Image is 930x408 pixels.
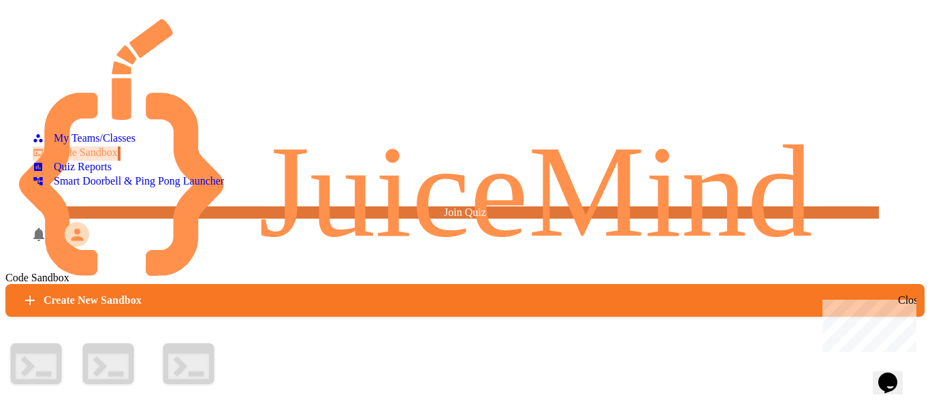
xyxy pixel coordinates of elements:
a: Quiz Reports [33,161,112,175]
div: My Account [50,219,93,250]
iframe: chat widget [817,294,916,352]
div: Code Sandbox [33,146,118,159]
img: logo-orange.svg [19,19,911,276]
a: Smart Doorbell & Ping Pong Launcher [33,175,224,189]
iframe: chat widget [873,354,916,394]
div: Code Sandbox [5,272,925,284]
div: Chat with us now!Close [5,5,94,87]
div: My Notifications [5,223,50,246]
a: My Teams/Classes [33,132,135,146]
a: Code Sandbox [33,146,121,161]
a: Create New Sandbox [5,284,925,317]
a: Join Quiz [52,206,879,219]
div: Smart Doorbell & Ping Pong Launcher [33,175,224,187]
div: Quiz Reports [33,161,112,173]
div: My Teams/Classes [33,132,135,144]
